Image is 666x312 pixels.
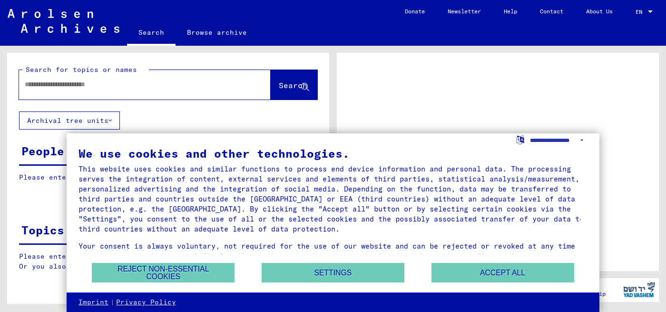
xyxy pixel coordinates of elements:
img: yv_logo.png [621,278,657,302]
button: Reject non-essential cookies [92,263,235,282]
button: Archival tree units [19,111,120,130]
a: Privacy Policy [116,298,176,307]
a: Search [127,21,176,46]
button: Search [271,70,317,100]
div: This website uses cookies and similar functions to process end device information and personal da... [78,164,588,234]
div: Your consent is always voluntary, not required for the use of our website and can be rejected or ... [78,241,588,271]
button: Settings [262,263,404,282]
mat-label: Search for topics or names [26,65,137,74]
span: Search [279,81,307,90]
p: Please enter a search term or set filters to get results. Or you also can browse the manually. [19,252,317,272]
div: We use cookies and other technologies. [78,148,588,159]
img: Arolsen_neg.svg [8,9,119,33]
a: Browse archive [176,21,258,44]
span: EN [636,9,646,15]
div: Topics [21,221,64,239]
button: Accept all [431,263,574,282]
p: Please enter a search term or set filters to get results. [19,172,317,182]
div: People [21,142,64,160]
a: Imprint [78,298,108,307]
